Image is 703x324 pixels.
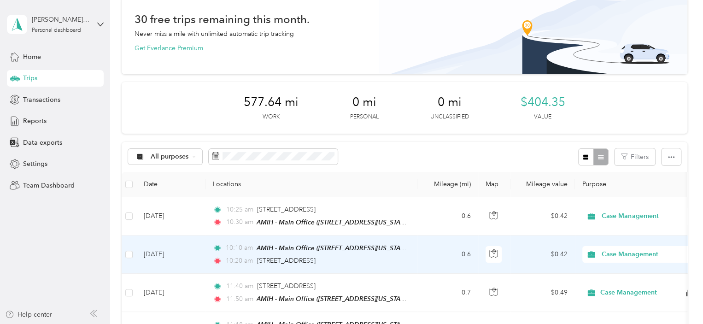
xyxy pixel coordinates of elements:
span: Home [23,52,41,62]
div: [PERSON_NAME] [PERSON_NAME] [32,15,89,24]
th: Locations [205,172,417,197]
span: AMIH - Main Office ([STREET_ADDRESS][US_STATE]) [257,218,410,226]
span: AMIH - Main Office ([STREET_ADDRESS][US_STATE]) [257,295,410,303]
h1: 30 free trips remaining this month. [135,14,310,24]
span: Team Dashboard [23,181,75,190]
td: $0.42 [510,197,575,236]
span: Trips [23,73,37,83]
span: 10:30 am [226,217,252,227]
span: [STREET_ADDRESS] [257,282,316,290]
td: 0.7 [417,274,478,312]
p: Never miss a mile with unlimited automatic trip tracking [135,29,294,39]
span: Case Management [602,211,686,221]
th: Date [136,172,205,197]
span: Case Management [600,289,657,297]
span: 10:20 am [226,256,253,266]
button: Help center [5,310,52,319]
th: Mileage (mi) [417,172,478,197]
button: Filters [615,148,655,165]
span: Reports [23,116,47,126]
span: Transactions [23,95,60,105]
span: AMIH - Main Office ([STREET_ADDRESS][US_STATE]) [257,244,410,252]
td: [DATE] [136,274,205,312]
th: Mileage value [510,172,575,197]
td: [DATE] [136,197,205,236]
td: $0.49 [510,274,575,312]
span: Data exports [23,138,62,147]
span: 11:40 am [226,281,253,291]
span: Settings [23,159,47,169]
td: 0.6 [417,236,478,274]
p: Value [534,113,551,121]
th: Map [478,172,510,197]
span: [STREET_ADDRESS] [257,206,316,213]
p: Unclassified [430,113,469,121]
span: 11:50 am [226,294,252,304]
span: All purposes [151,153,189,160]
span: 577.64 mi [244,95,299,110]
p: Work [263,113,280,121]
span: 0 mi [352,95,376,110]
span: 10:25 am [226,205,253,215]
td: $0.42 [510,236,575,274]
span: [STREET_ADDRESS] [257,257,316,265]
td: [DATE] [136,236,205,274]
iframe: Everlance-gr Chat Button Frame [651,272,703,324]
span: 10:10 am [226,243,252,253]
button: Get Everlance Premium [135,43,203,53]
p: Personal [350,113,379,121]
td: 0.6 [417,197,478,236]
div: Personal dashboard [32,28,81,33]
span: 0 mi [438,95,462,110]
span: Case Management [602,249,686,259]
span: $404.35 [521,95,565,110]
